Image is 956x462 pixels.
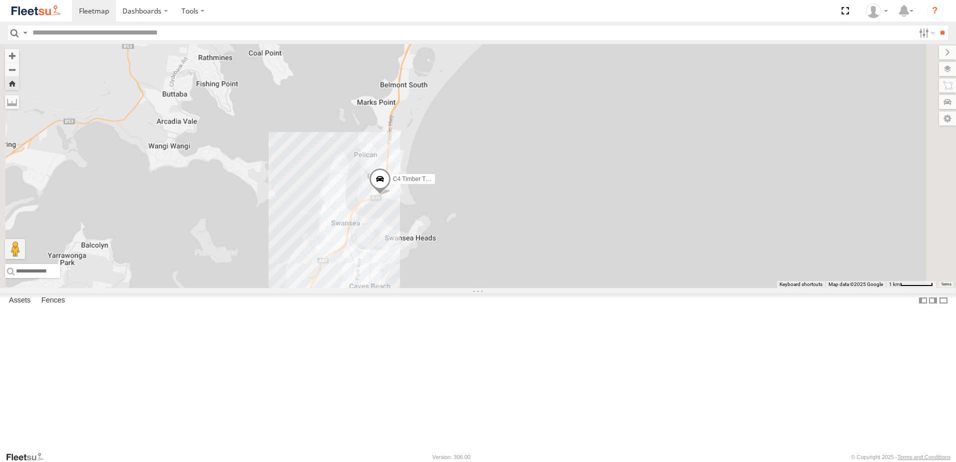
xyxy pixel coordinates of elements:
[36,293,70,307] label: Fences
[432,454,470,460] div: Version: 306.00
[21,25,29,40] label: Search Query
[862,3,891,18] div: Chris Sjaardema
[5,452,51,462] a: Visit our Website
[5,49,19,62] button: Zoom in
[779,281,822,288] button: Keyboard shortcuts
[918,293,928,308] label: Dock Summary Table to the Left
[915,25,936,40] label: Search Filter Options
[393,175,437,182] span: C4 Timber Truck
[5,62,19,76] button: Zoom out
[4,293,35,307] label: Assets
[928,293,938,308] label: Dock Summary Table to the Right
[5,95,19,109] label: Measure
[897,454,950,460] a: Terms and Conditions
[851,454,950,460] div: © Copyright 2025 -
[939,111,956,125] label: Map Settings
[886,281,936,288] button: Map Scale: 1 km per 62 pixels
[938,293,948,308] label: Hide Summary Table
[941,282,951,286] a: Terms (opens in new tab)
[927,3,943,19] i: ?
[5,76,19,90] button: Zoom Home
[5,239,25,259] button: Drag Pegman onto the map to open Street View
[828,281,883,287] span: Map data ©2025 Google
[889,281,900,287] span: 1 km
[10,4,62,17] img: fleetsu-logo-horizontal.svg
